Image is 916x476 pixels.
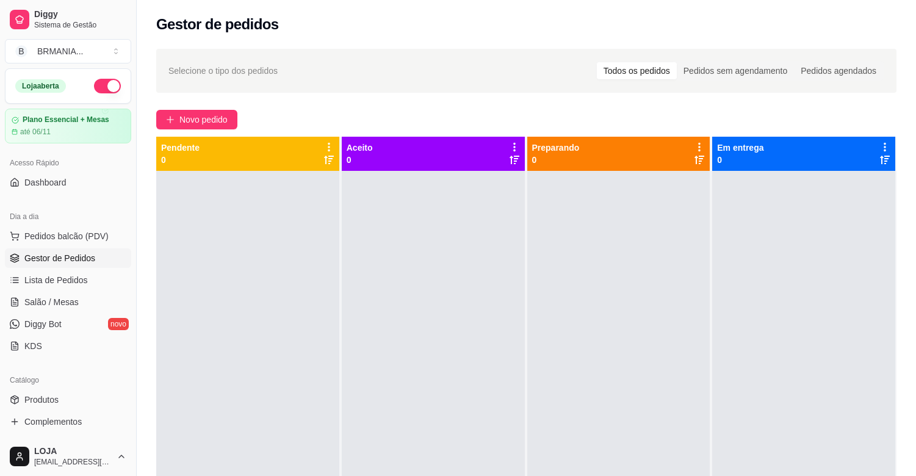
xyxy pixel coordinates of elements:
span: Diggy Bot [24,318,62,330]
span: Sistema de Gestão [34,20,126,30]
span: Diggy [34,9,126,20]
span: Selecione o tipo dos pedidos [168,64,278,78]
button: LOJA[EMAIL_ADDRESS][DOMAIN_NAME] [5,442,131,471]
button: Novo pedido [156,110,237,129]
a: Diggy Botnovo [5,314,131,334]
span: B [15,45,27,57]
button: Alterar Status [94,79,121,93]
span: Lista de Pedidos [24,274,88,286]
span: KDS [24,340,42,352]
a: Complementos [5,412,131,431]
p: 0 [532,154,580,166]
p: Aceito [347,142,373,154]
span: [EMAIL_ADDRESS][DOMAIN_NAME] [34,457,112,467]
span: Salão / Mesas [24,296,79,308]
a: Produtos [5,390,131,409]
p: 0 [161,154,200,166]
a: Salão / Mesas [5,292,131,312]
div: Pedidos sem agendamento [677,62,794,79]
div: Dia a dia [5,207,131,226]
span: Novo pedido [179,113,228,126]
span: Pedidos balcão (PDV) [24,230,109,242]
a: Gestor de Pedidos [5,248,131,268]
span: Complementos [24,416,82,428]
p: 0 [717,154,763,166]
a: Plano Essencial + Mesasaté 06/11 [5,109,131,143]
div: BRMANIA ... [37,45,83,57]
article: Plano Essencial + Mesas [23,115,109,124]
div: Pedidos agendados [794,62,883,79]
span: LOJA [34,446,112,457]
a: Lista de Pedidos [5,270,131,290]
p: Pendente [161,142,200,154]
h2: Gestor de pedidos [156,15,279,34]
a: KDS [5,336,131,356]
a: Dashboard [5,173,131,192]
p: Preparando [532,142,580,154]
article: até 06/11 [20,127,51,137]
button: Pedidos balcão (PDV) [5,226,131,246]
p: Em entrega [717,142,763,154]
span: Dashboard [24,176,67,189]
p: 0 [347,154,373,166]
span: Gestor de Pedidos [24,252,95,264]
a: DiggySistema de Gestão [5,5,131,34]
span: plus [166,115,175,124]
div: Todos os pedidos [597,62,677,79]
span: Produtos [24,394,59,406]
button: Select a team [5,39,131,63]
div: Catálogo [5,370,131,390]
div: Acesso Rápido [5,153,131,173]
div: Loja aberta [15,79,66,93]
